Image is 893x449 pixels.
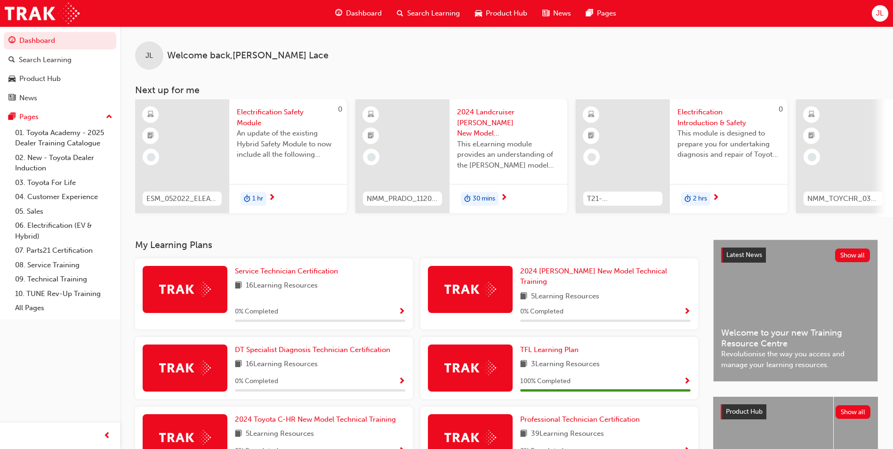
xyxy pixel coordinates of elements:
span: This eLearning module provides an understanding of the [PERSON_NAME] model line-up and its Katash... [457,139,560,171]
span: 3 Learning Resources [531,359,600,370]
img: Trak [159,282,211,297]
span: learningRecordVerb_NONE-icon [587,153,596,161]
a: 05. Sales [11,204,116,219]
a: 2024 [PERSON_NAME] New Model Technical Training [520,266,691,287]
span: 16 Learning Resources [246,359,318,370]
span: car-icon [8,75,16,83]
span: guage-icon [335,8,342,19]
a: Product HubShow all [721,404,870,419]
span: 5 Learning Resources [246,428,314,440]
button: Pages [4,108,116,126]
span: learningRecordVerb_NONE-icon [367,153,376,161]
span: pages-icon [586,8,593,19]
span: 0 [779,105,783,113]
span: NMM_PRADO_112024_MODULE_1 [367,193,438,204]
a: All Pages [11,301,116,315]
span: prev-icon [104,430,111,442]
img: Trak [444,430,496,445]
div: Search Learning [19,55,72,65]
span: book-icon [235,428,242,440]
span: learningResourceType_ELEARNING-icon [147,109,154,121]
a: 08. Service Training [11,258,116,273]
span: booktick-icon [368,130,374,142]
span: learningResourceType_ELEARNING-icon [588,109,595,121]
a: Latest NewsShow all [721,248,870,263]
span: Product Hub [726,408,763,416]
a: 2024 Toyota C-HR New Model Technical Training [235,414,400,425]
span: next-icon [712,194,719,202]
span: TFL Learning Plan [520,345,579,354]
span: duration-icon [244,193,250,205]
button: Show Progress [684,376,691,387]
span: Show Progress [398,308,405,316]
a: Search Learning [4,51,116,69]
a: Trak [5,3,80,24]
span: Electrification Introduction & Safety [677,107,780,128]
a: 01. Toyota Academy - 2025 Dealer Training Catalogue [11,126,116,151]
span: duration-icon [464,193,471,205]
a: 03. Toyota For Life [11,176,116,190]
a: news-iconNews [535,4,579,23]
a: guage-iconDashboard [328,4,389,23]
span: Dashboard [346,8,382,19]
span: JL [876,8,884,19]
span: pages-icon [8,113,16,121]
a: TFL Learning Plan [520,345,582,355]
a: car-iconProduct Hub [467,4,535,23]
span: guage-icon [8,37,16,45]
span: News [553,8,571,19]
span: booktick-icon [147,130,154,142]
a: 09. Technical Training [11,272,116,287]
span: 39 Learning Resources [531,428,604,440]
a: 10. TUNE Rev-Up Training [11,287,116,301]
h3: Next up for me [120,85,893,96]
span: Latest News [726,251,762,259]
span: JL [145,50,153,61]
span: 5 Learning Resources [531,291,599,303]
span: up-icon [106,111,113,123]
span: Show Progress [684,308,691,316]
button: JL [872,5,888,22]
span: Search Learning [407,8,460,19]
img: Trak [444,361,496,375]
span: book-icon [520,359,527,370]
a: Product Hub [4,70,116,88]
span: book-icon [520,291,527,303]
span: search-icon [8,56,15,64]
span: DT Specialist Diagnosis Technician Certification [235,345,390,354]
button: Show all [835,249,870,262]
span: search-icon [397,8,403,19]
a: NMM_PRADO_112024_MODULE_12024 Landcruiser [PERSON_NAME] New Model Mechanisms - Model Outline 1Thi... [355,99,567,213]
span: This module is designed to prepare you for undertaking diagnosis and repair of Toyota & Lexus Ele... [677,128,780,160]
a: 0ESM_052022_ELEARNElectrification Safety ModuleAn update of the existing Hybrid Safety Module to ... [135,99,347,213]
a: DT Specialist Diagnosis Technician Certification [235,345,394,355]
a: 07. Parts21 Certification [11,243,116,258]
button: Show Progress [398,306,405,318]
img: Trak [159,361,211,375]
a: 06. Electrification (EV & Hybrid) [11,218,116,243]
button: Show all [836,405,871,419]
span: 0 % Completed [235,376,278,387]
span: book-icon [520,428,527,440]
a: 0T21-FOD_HVIS_PREREQElectrification Introduction & SafetyThis module is designed to prepare you f... [576,99,788,213]
span: 2024 [PERSON_NAME] New Model Technical Training [520,267,667,286]
div: Pages [19,112,39,122]
div: News [19,93,37,104]
a: Professional Technician Certification [520,414,644,425]
span: learningRecordVerb_NONE-icon [147,153,155,161]
span: next-icon [268,194,275,202]
div: Product Hub [19,73,61,84]
button: DashboardSearch LearningProduct HubNews [4,30,116,108]
span: booktick-icon [808,130,815,142]
a: Service Technician Certification [235,266,342,277]
span: NMM_TOYCHR_032024_MODULE_1 [807,193,879,204]
span: car-icon [475,8,482,19]
span: learningResourceType_ELEARNING-icon [368,109,374,121]
span: duration-icon [684,193,691,205]
button: Show Progress [398,376,405,387]
span: book-icon [235,359,242,370]
iframe: Intercom live chat [861,417,884,440]
span: Professional Technician Certification [520,415,640,424]
a: Dashboard [4,32,116,49]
